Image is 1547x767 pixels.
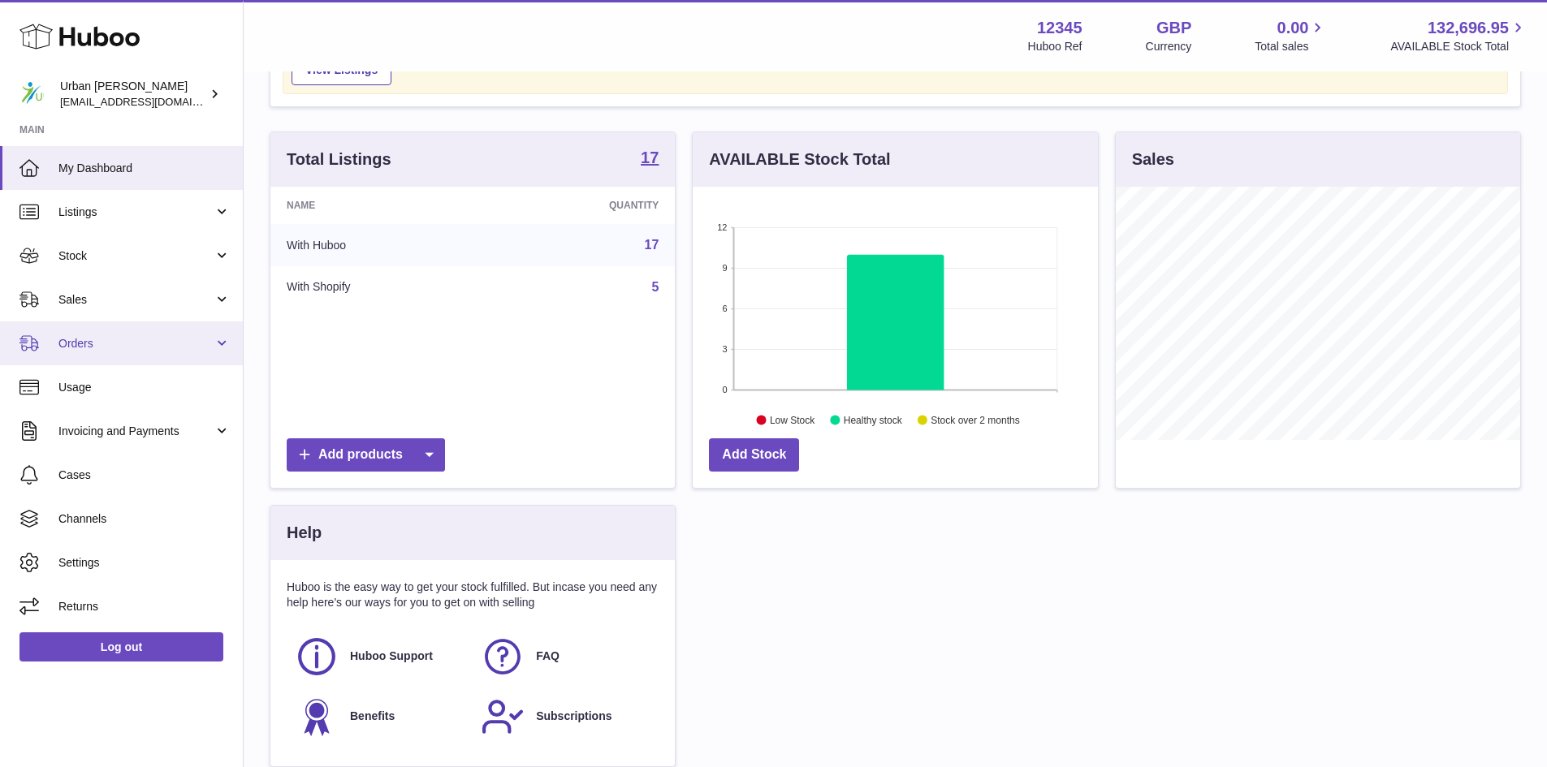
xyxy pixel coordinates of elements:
[1028,39,1082,54] div: Huboo Ref
[58,205,214,220] span: Listings
[58,336,214,351] span: Orders
[536,649,560,664] span: FAQ
[489,187,676,224] th: Quantity
[723,385,728,394] text: 0
[58,555,231,571] span: Settings
[295,635,465,679] a: Huboo Support
[350,649,433,664] span: Huboo Support
[1277,17,1309,39] span: 0.00
[60,95,239,108] span: [EMAIL_ADDRESS][DOMAIN_NAME]
[1156,17,1191,39] strong: GBP
[1255,17,1327,54] a: 0.00 Total sales
[295,695,465,739] a: Benefits
[350,709,395,724] span: Benefits
[536,709,611,724] span: Subscriptions
[718,222,728,232] text: 12
[287,149,391,170] h3: Total Listings
[270,266,489,308] td: With Shopify
[287,438,445,472] a: Add products
[770,414,815,425] text: Low Stock
[641,149,659,166] strong: 17
[60,79,206,110] div: Urban [PERSON_NAME]
[58,424,214,439] span: Invoicing and Payments
[1390,39,1528,54] span: AVAILABLE Stock Total
[270,187,489,224] th: Name
[58,599,231,614] span: Returns
[19,82,44,106] img: orders@urbanpoling.com
[1146,39,1192,54] div: Currency
[723,344,728,354] text: 3
[1132,149,1174,170] h3: Sales
[651,280,659,294] a: 5
[1037,17,1082,39] strong: 12345
[1390,17,1528,54] a: 132,696.95 AVAILABLE Stock Total
[723,263,728,273] text: 9
[58,161,231,176] span: My Dashboard
[58,248,214,264] span: Stock
[19,632,223,661] a: Log out
[270,224,489,266] td: With Huboo
[844,414,903,425] text: Healthy stock
[1255,39,1327,54] span: Total sales
[58,380,231,395] span: Usage
[481,695,650,739] a: Subscriptions
[645,238,659,252] a: 17
[58,292,214,308] span: Sales
[1428,17,1509,39] span: 132,696.95
[709,438,799,472] a: Add Stock
[931,414,1020,425] text: Stock over 2 months
[287,580,659,610] p: Huboo is the easy way to get your stock fulfilled. But incase you need any help here's our ways f...
[58,468,231,483] span: Cases
[723,304,728,313] text: 6
[641,149,659,169] a: 17
[481,635,650,679] a: FAQ
[709,149,890,170] h3: AVAILABLE Stock Total
[287,522,322,544] h3: Help
[58,511,231,527] span: Channels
